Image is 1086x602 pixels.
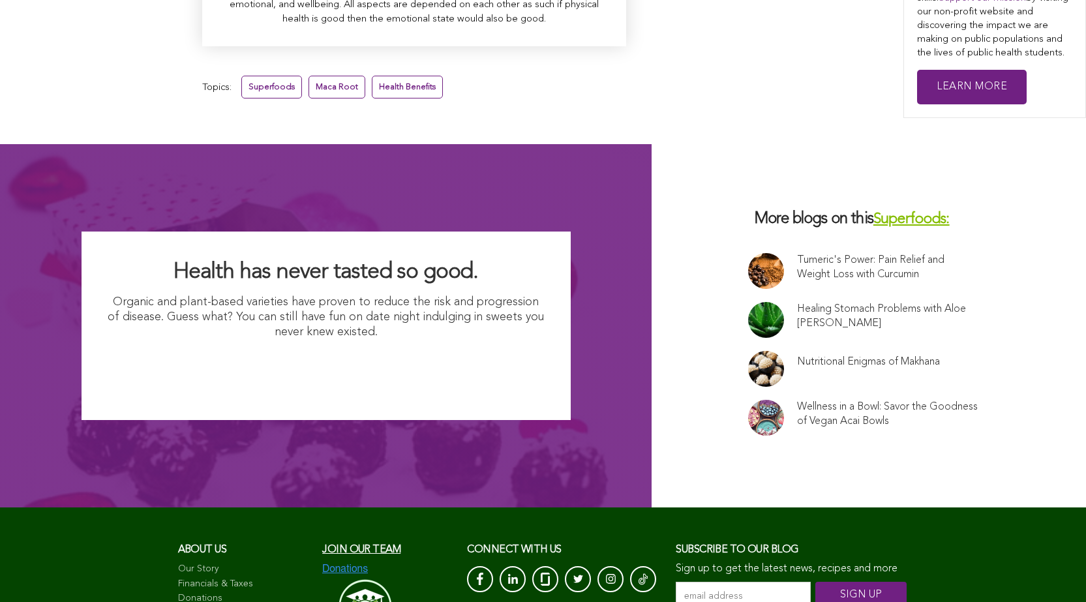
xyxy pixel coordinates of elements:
[309,76,365,98] a: Maca Root
[639,573,648,586] img: Tik-Tok-Icon
[748,209,989,230] h3: More blogs on this
[178,545,227,555] span: About us
[202,79,232,97] span: Topics:
[322,545,400,555] a: Join our team
[541,573,550,586] img: glassdoor_White
[108,295,545,340] p: Organic and plant-based varieties have proven to reduce the risk and progression of disease. Gues...
[467,545,562,555] span: CONNECT with us
[241,76,302,98] a: Superfoods
[917,70,1027,104] a: Learn More
[372,76,443,98] a: Health Benefits
[797,253,978,282] a: Tumeric's Power: Pain Relief and Weight Loss with Curcumin
[178,563,310,576] a: Our Story
[676,563,908,575] p: Sign up to get the latest news, recipes and more
[797,400,978,429] a: Wellness in a Bowl: Savor the Goodness of Vegan Acai Bowls
[873,212,950,227] a: Superfoods:
[676,540,908,560] h3: Subscribe to our blog
[797,355,940,369] a: Nutritional Enigmas of Makhana
[198,347,454,394] img: I Want Organic Shopping For Less
[108,258,545,286] h2: Health has never tasted so good.
[797,302,978,331] a: Healing Stomach Problems with Aloe [PERSON_NAME]
[322,563,368,575] img: Donations
[178,578,310,591] a: Financials & Taxes
[1021,539,1086,602] iframe: Chat Widget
